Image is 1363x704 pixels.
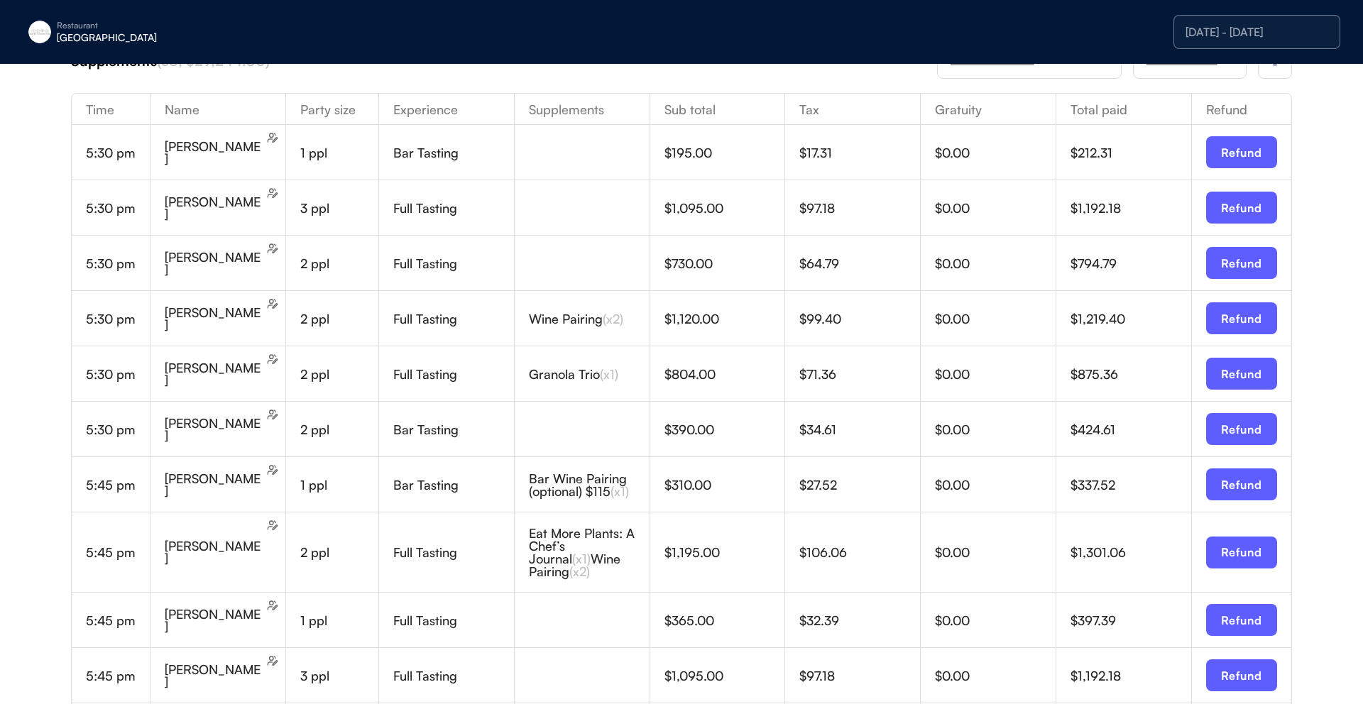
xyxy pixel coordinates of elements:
[393,368,514,380] div: Full Tasting
[664,146,785,159] div: $195.00
[300,257,378,270] div: 2 ppl
[393,146,514,159] div: Bar Tasting
[86,312,150,325] div: 5:30 pm
[600,366,618,382] font: (x1)
[1056,103,1191,116] div: Total paid
[1206,537,1277,568] button: Refund
[300,423,378,436] div: 2 ppl
[664,614,785,627] div: $365.00
[799,478,920,491] div: $27.52
[529,472,650,497] div: Bar Wine Pairing (optional) $115
[664,669,785,682] div: $1,095.00
[267,655,278,666] img: users-edit.svg
[86,478,150,491] div: 5:45 pm
[529,368,650,380] div: Granola Trio
[1071,478,1191,491] div: $337.52
[393,669,514,682] div: Full Tasting
[664,312,785,325] div: $1,120.00
[165,306,264,331] div: [PERSON_NAME]
[165,361,264,387] div: [PERSON_NAME]
[935,614,1056,627] div: $0.00
[86,257,150,270] div: 5:30 pm
[86,146,150,159] div: 5:30 pm
[300,478,378,491] div: 1 ppl
[799,146,920,159] div: $17.31
[935,669,1056,682] div: $0.00
[267,353,278,365] img: users-edit.svg
[1071,202,1191,214] div: $1,192.18
[1206,247,1277,279] button: Refund
[165,140,264,165] div: [PERSON_NAME]
[267,519,278,531] img: users-edit.svg
[1071,368,1191,380] div: $875.36
[611,483,629,499] font: (x1)
[664,202,785,214] div: $1,095.00
[1206,192,1277,224] button: Refund
[799,368,920,380] div: $71.36
[1071,546,1191,559] div: $1,301.06
[300,368,378,380] div: 2 ppl
[799,423,920,436] div: $34.61
[572,551,591,566] font: (x1)
[785,103,920,116] div: Tax
[935,478,1056,491] div: $0.00
[267,132,278,143] img: users-edit.svg
[650,103,785,116] div: Sub total
[664,423,785,436] div: $390.00
[935,546,1056,559] div: $0.00
[1206,302,1277,334] button: Refund
[569,563,590,579] font: (x2)
[300,312,378,325] div: 2 ppl
[515,103,650,116] div: Supplements
[1206,659,1277,691] button: Refund
[150,103,285,116] div: Name
[393,423,514,436] div: Bar Tasting
[393,257,514,270] div: Full Tasting
[393,202,514,214] div: Full Tasting
[28,21,51,43] img: eleven-madison-park-new-york-ny-logo-1.jpg
[1071,312,1191,325] div: $1,219.40
[799,669,920,682] div: $97.18
[86,546,150,559] div: 5:45 pm
[1206,136,1277,168] button: Refund
[393,614,514,627] div: Full Tasting
[529,527,650,578] div: Eat More Plants: A Chef’s Journal Wine Pairing
[799,546,920,559] div: $106.06
[267,298,278,309] img: users-edit.svg
[300,614,378,627] div: 1 ppl
[1071,146,1191,159] div: $212.31
[393,546,514,559] div: Full Tasting
[86,423,150,436] div: 5:30 pm
[935,368,1056,380] div: $0.00
[664,257,785,270] div: $730.00
[664,368,785,380] div: $804.00
[799,614,920,627] div: $32.39
[935,202,1056,214] div: $0.00
[935,423,1056,436] div: $0.00
[267,243,278,254] img: users-edit.svg
[1186,26,1328,38] div: [DATE] - [DATE]
[935,312,1056,325] div: $0.00
[157,52,270,70] font: (38, $29,244.00)
[935,146,1056,159] div: $0.00
[267,464,278,475] img: users-edit.svg
[165,472,264,497] div: [PERSON_NAME]
[300,669,378,682] div: 3 ppl
[529,312,650,325] div: Wine Pairing
[1206,468,1277,500] button: Refund
[935,257,1056,270] div: $0.00
[300,146,378,159] div: 1 ppl
[165,663,264,688] div: [PERSON_NAME]
[165,539,264,565] div: [PERSON_NAME]
[1071,614,1191,627] div: $397.39
[393,478,514,491] div: Bar Tasting
[267,600,278,611] img: users-edit.svg
[799,312,920,325] div: $99.40
[664,546,785,559] div: $1,195.00
[165,195,264,221] div: [PERSON_NAME]
[1206,358,1277,390] button: Refund
[1192,103,1291,116] div: Refund
[286,103,378,116] div: Party size
[300,202,378,214] div: 3 ppl
[1071,257,1191,270] div: $794.79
